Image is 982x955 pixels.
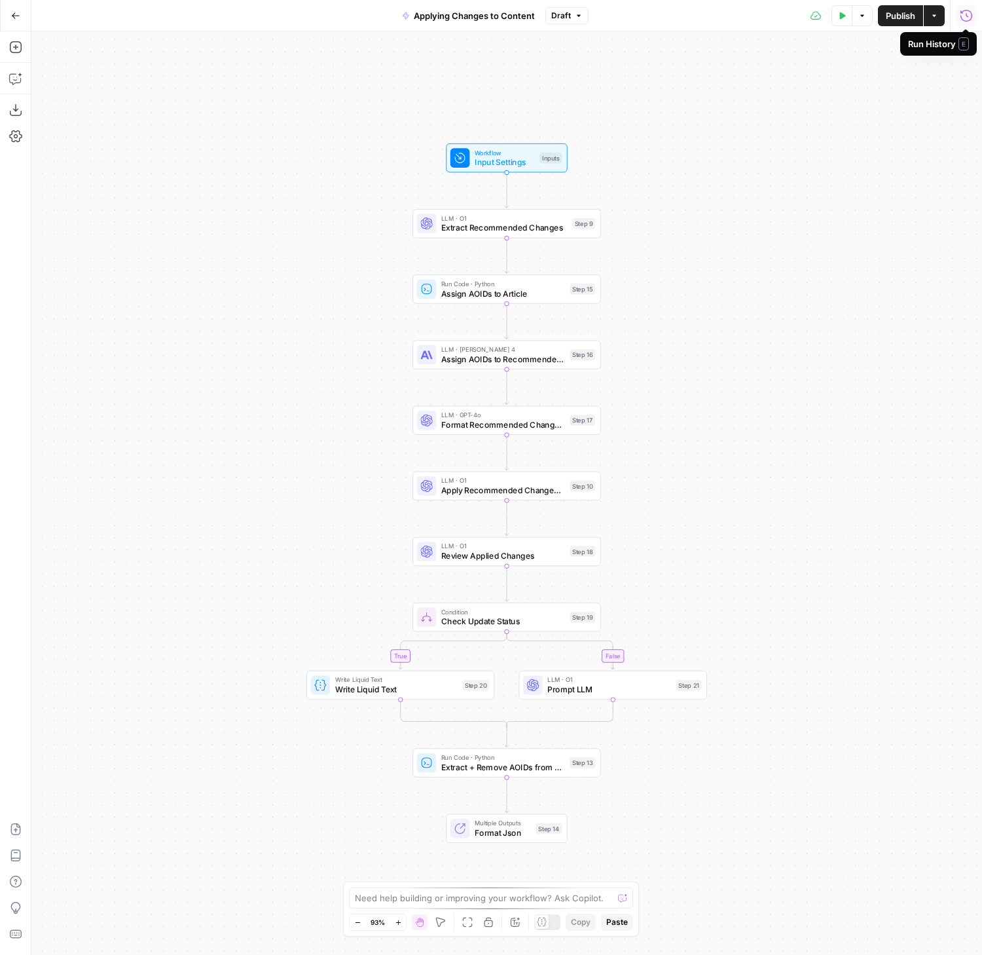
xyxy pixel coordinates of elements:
g: Edge from step_21 to step_19-conditional-end [507,700,613,728]
span: Prompt LLM [547,683,671,696]
span: Extract + Remove AOIDs from Updated Article [441,761,565,774]
span: E [958,37,969,50]
div: Step 15 [570,284,595,295]
button: Draft [545,7,589,24]
g: Edge from step_15 to step_16 [505,304,509,339]
span: Assign AOIDs to Recommended Changes [441,353,565,365]
button: Copy [566,914,596,931]
span: Run Code · Python [441,279,565,289]
span: Check Update Status [441,615,565,627]
div: LLM · GPT-4oFormat Recommended Changes with AOID as JSONStep 17 [412,405,600,435]
div: Step 14 [536,823,562,834]
div: Step 17 [570,415,595,426]
div: Step 9 [572,218,595,229]
div: Step 19 [570,612,595,623]
span: Publish [886,9,915,22]
span: Write Liquid Text [335,683,458,696]
div: Inputs [539,153,562,164]
span: Write Liquid Text [335,675,458,684]
g: Edge from step_13 to step_14 [505,777,509,813]
span: LLM · O1 [441,214,568,223]
span: Copy [571,916,591,928]
span: Paste [606,916,628,928]
span: Review Applied Changes [441,550,565,562]
div: LLM · O1Apply Recommended Changes onto ArticleStep 10 [412,472,600,501]
span: Run Code · Python [441,753,565,762]
div: Multiple OutputsFormat JsonStep 14 [412,814,600,844]
span: Format Json [475,827,531,839]
div: LLM · O1Review Applied ChangesStep 18 [412,537,600,567]
g: Edge from step_19-conditional-end to step_13 [505,724,509,747]
div: LLM · O1Extract Recommended ChangesStep 9 [412,209,600,238]
button: Paste [601,914,633,931]
span: Input Settings [475,156,535,168]
g: Edge from step_19 to step_20 [399,631,507,669]
g: Edge from step_9 to step_15 [505,238,509,274]
span: Workflow [475,147,535,157]
div: Step 16 [570,349,595,360]
g: Edge from step_17 to step_10 [505,435,509,470]
div: Step 20 [462,680,489,691]
g: Edge from step_18 to step_19 [505,566,509,601]
span: Applying Changes to Content [414,9,535,22]
span: Draft [551,10,571,22]
div: LLM · O1Prompt LLMStep 21 [519,671,707,700]
g: Edge from step_16 to step_17 [505,369,509,405]
span: LLM · [PERSON_NAME] 4 [441,345,565,354]
div: WorkflowInput SettingsInputs [412,143,600,173]
span: Assign AOIDs to Article [441,288,565,300]
div: Run Code · PythonExtract + Remove AOIDs from Updated ArticleStep 13 [412,748,600,777]
span: Apply Recommended Changes onto Article [441,484,565,496]
button: Applying Changes to Content [394,5,543,26]
g: Edge from step_20 to step_19-conditional-end [401,700,507,728]
div: Write Liquid TextWrite Liquid TextStep 20 [306,671,494,700]
div: Step 21 [676,680,702,691]
span: Condition [441,607,565,616]
span: Multiple Outputs [475,818,531,828]
div: Run Code · PythonAssign AOIDs to ArticleStep 15 [412,274,600,304]
button: Publish [878,5,923,26]
div: LLM · [PERSON_NAME] 4Assign AOIDs to Recommended ChangesStep 16 [412,340,600,369]
span: Extract Recommended Changes [441,222,568,234]
g: Edge from start to step_9 [505,172,509,208]
g: Edge from step_19 to step_21 [507,631,615,669]
span: LLM · O1 [441,541,565,551]
div: Step 18 [570,546,595,557]
span: LLM · GPT-4o [441,410,565,420]
div: ConditionCheck Update StatusStep 19 [412,603,600,632]
div: Step 13 [570,757,595,768]
g: Edge from step_10 to step_18 [505,500,509,536]
span: LLM · O1 [547,675,671,684]
span: Format Recommended Changes with AOID as JSON [441,419,565,431]
div: Run History [908,37,969,50]
span: 93% [371,917,385,927]
div: Step 10 [570,481,595,492]
span: LLM · O1 [441,476,565,485]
